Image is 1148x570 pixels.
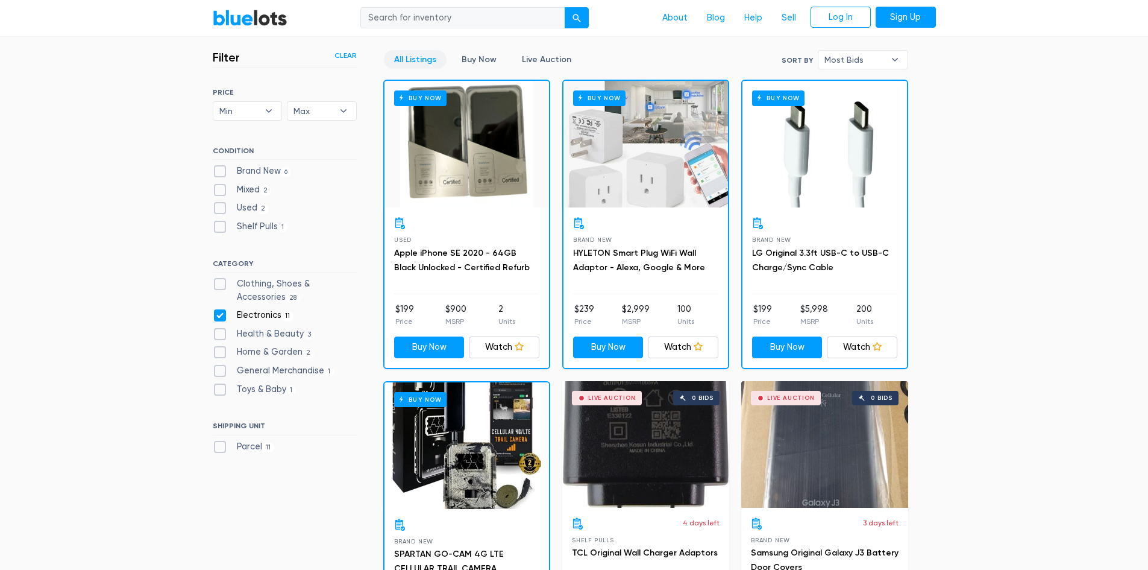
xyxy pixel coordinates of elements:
h6: CATEGORY [213,259,357,273]
a: Log In [811,7,871,28]
p: Price [574,316,594,327]
a: Sell [772,7,806,30]
span: Brand New [394,538,433,545]
a: Buy Now [573,337,644,358]
b: ▾ [882,51,908,69]
span: Max [293,102,333,120]
label: Parcel [213,440,275,454]
p: Price [395,316,414,327]
a: Apple iPhone SE 2020 - 64GB Black Unlocked - Certified Refurb [394,248,530,273]
div: 0 bids [871,395,892,401]
span: 6 [281,167,292,177]
label: General Merchandise [213,364,334,378]
input: Search for inventory [360,7,565,29]
a: All Listings [384,50,447,69]
li: $199 [753,303,772,327]
label: Health & Beauty [213,328,315,341]
span: Used [394,236,412,243]
a: BlueLots [213,9,287,27]
b: ▾ [256,102,281,120]
a: Buy Now [384,81,549,207]
h6: CONDITION [213,147,357,160]
p: 4 days left [683,518,720,528]
span: Most Bids [824,51,885,69]
div: 0 bids [692,395,714,401]
span: 1 [278,223,288,232]
span: 2 [260,186,272,195]
h3: Filter [213,50,240,65]
span: 1 [286,385,296,395]
div: Live Auction [588,395,636,401]
p: Units [498,316,515,327]
p: MSRP [622,316,650,327]
label: Electronics [213,309,294,322]
span: 11 [262,443,275,452]
label: Brand New [213,165,292,178]
h6: SHIPPING UNIT [213,422,357,435]
h6: Buy Now [752,90,805,106]
label: Used [213,201,269,215]
span: Min [219,102,259,120]
h6: PRICE [213,88,357,97]
a: TCL Original Wall Charger Adaptors [572,548,718,558]
p: Price [753,316,772,327]
div: Live Auction [767,395,815,401]
a: Sign Up [876,7,936,28]
a: Buy Now [451,50,507,69]
a: Watch [827,337,897,358]
a: Buy Now [394,337,465,358]
h6: Buy Now [394,90,447,106]
p: Units [677,316,694,327]
a: Live Auction 0 bids [741,381,908,508]
p: 3 days left [863,518,899,528]
p: MSRP [800,316,828,327]
label: Mixed [213,183,272,197]
a: About [653,7,697,30]
li: 100 [677,303,694,327]
span: 11 [281,311,294,321]
a: LG Original 3.3ft USB-C to USB-C Charge/Sync Cable [752,248,889,273]
b: ▾ [331,102,356,120]
span: 1 [324,367,334,376]
li: $239 [574,303,594,327]
a: Watch [469,337,539,358]
label: Home & Garden [213,346,315,359]
span: Shelf Pulls [572,537,614,543]
li: $2,999 [622,303,650,327]
a: Blog [697,7,735,30]
span: Brand New [752,236,791,243]
a: Buy Now [384,382,549,509]
span: 28 [286,293,301,303]
li: 200 [856,303,873,327]
a: Watch [648,337,718,358]
li: $900 [445,303,466,327]
a: Buy Now [752,337,823,358]
span: Brand New [573,236,612,243]
span: Brand New [751,537,790,543]
a: Live Auction [512,50,582,69]
p: MSRP [445,316,466,327]
a: Buy Now [563,81,728,207]
h6: Buy Now [394,392,447,407]
li: $199 [395,303,414,327]
a: Clear [334,50,357,61]
span: 2 [303,349,315,358]
span: 3 [304,330,315,340]
a: HYLETON Smart Plug WiFi Wall Adaptor - Alexa, Google & More [573,248,705,273]
a: Help [735,7,772,30]
p: Units [856,316,873,327]
h6: Buy Now [573,90,626,106]
label: Clothing, Shoes & Accessories [213,277,357,303]
span: 2 [257,204,269,214]
li: 2 [498,303,515,327]
label: Sort By [782,55,813,66]
li: $5,998 [800,303,828,327]
a: Live Auction 0 bids [562,381,729,508]
label: Toys & Baby [213,383,296,396]
label: Shelf Pulls [213,220,288,233]
a: Buy Now [742,81,907,207]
